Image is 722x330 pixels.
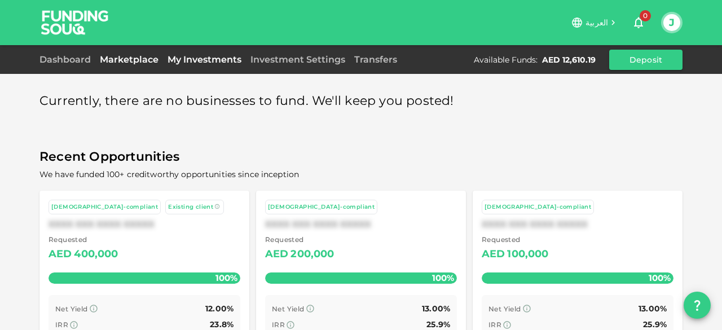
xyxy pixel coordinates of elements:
div: 100,000 [507,245,548,263]
span: 25.9% [643,319,667,329]
span: Currently, there are no businesses to fund. We'll keep you posted! [39,90,454,112]
span: 13.00% [422,303,450,314]
div: [DEMOGRAPHIC_DATA]-compliant [485,203,591,212]
span: 13.00% [639,303,667,314]
button: question [684,292,711,319]
button: Deposit [609,50,683,70]
a: Marketplace [95,54,163,65]
span: 12.00% [205,303,234,314]
span: Existing client [168,203,213,210]
span: IRR [488,320,501,329]
div: 400,000 [74,245,118,263]
div: AED [265,245,288,263]
span: 100% [213,270,240,286]
span: العربية [585,17,608,28]
div: AED [482,245,505,263]
div: AED [49,245,72,263]
span: IRR [55,320,68,329]
span: We have funded 100+ creditworthy opportunities since inception [39,169,299,179]
span: Requested [482,234,549,245]
span: 0 [640,10,651,21]
span: Requested [265,234,334,245]
span: 100% [429,270,457,286]
div: XXXX XXX XXXX XXXXX [49,219,240,230]
div: [DEMOGRAPHIC_DATA]-compliant [51,203,158,212]
span: Net Yield [55,305,88,313]
button: 0 [627,11,650,34]
span: Net Yield [272,305,305,313]
span: Net Yield [488,305,521,313]
span: Requested [49,234,118,245]
a: Transfers [350,54,402,65]
div: XXXX XXX XXXX XXXXX [265,219,457,230]
div: 200,000 [290,245,334,263]
div: AED 12,610.19 [542,54,596,65]
button: J [663,14,680,31]
div: [DEMOGRAPHIC_DATA]-compliant [268,203,375,212]
span: 100% [646,270,673,286]
span: IRR [272,320,285,329]
div: XXXX XXX XXXX XXXXX [482,219,673,230]
a: Dashboard [39,54,95,65]
a: Investment Settings [246,54,350,65]
span: Recent Opportunities [39,146,683,168]
a: My Investments [163,54,246,65]
span: 25.9% [426,319,450,329]
span: 23.8% [210,319,234,329]
div: Available Funds : [474,54,538,65]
